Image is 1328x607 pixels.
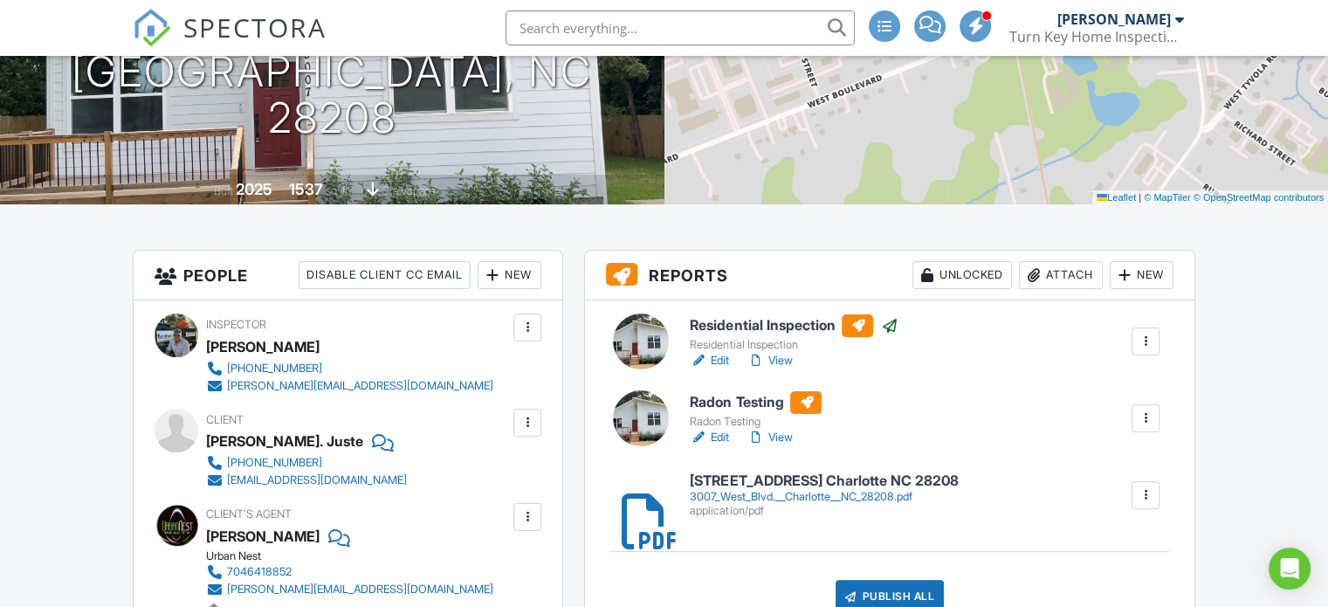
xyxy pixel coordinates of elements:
div: Attach [1019,261,1103,289]
a: [PERSON_NAME] [206,523,320,549]
a: [PERSON_NAME][EMAIL_ADDRESS][DOMAIN_NAME] [206,581,493,598]
span: | [1139,192,1141,203]
div: Unlocked [912,261,1012,289]
a: Residential Inspection Residential Inspection [690,314,898,353]
img: The Best Home Inspection Software - Spectora [133,9,171,47]
a: © MapTiler [1144,192,1191,203]
h6: Radon Testing [690,391,822,414]
div: [PERSON_NAME]. Juste [206,428,363,454]
div: Disable Client CC Email [299,261,471,289]
div: Urban Nest [206,549,507,563]
span: sq. ft. [326,184,350,197]
a: Radon Testing Radon Testing [690,391,822,430]
div: application/pdf [690,504,958,518]
a: View [747,429,792,446]
div: Open Intercom Messenger [1269,548,1311,590]
div: 1537 [289,180,323,198]
div: [EMAIL_ADDRESS][DOMAIN_NAME] [227,473,407,487]
div: [PERSON_NAME][EMAIL_ADDRESS][DOMAIN_NAME] [227,583,493,597]
span: Inspector [206,318,266,331]
a: Edit [690,352,729,369]
h3: People [134,251,562,300]
span: Built [214,184,233,197]
span: SPECTORA [183,9,327,45]
div: Turn Key Home Inspections, LLC [1009,28,1184,45]
h3: Reports [585,251,1194,300]
div: New [478,261,541,289]
div: 7046418852 [227,565,292,579]
div: [PHONE_NUMBER] [227,456,322,470]
h1: [STREET_ADDRESS] [GEOGRAPHIC_DATA], NC 28208 [28,3,636,141]
a: [PHONE_NUMBER] [206,454,407,472]
a: Leaflet [1097,192,1136,203]
div: 2025 [236,180,272,198]
div: Radon Testing [690,415,822,429]
div: [PERSON_NAME] [206,334,320,360]
a: [PHONE_NUMBER] [206,360,493,377]
a: [STREET_ADDRESS] Charlotte NC 28208 3007_West_Blvd.__Charlotte__NC_28208.pdf application/pdf [690,473,958,518]
h6: [STREET_ADDRESS] Charlotte NC 28208 [690,473,958,489]
a: [PERSON_NAME][EMAIL_ADDRESS][DOMAIN_NAME] [206,377,493,395]
span: crawlspace [382,184,436,197]
div: [PERSON_NAME] [1057,10,1171,28]
a: SPECTORA [133,24,327,60]
a: View [747,352,792,369]
span: Client's Agent [206,507,292,521]
a: [EMAIL_ADDRESS][DOMAIN_NAME] [206,472,407,489]
div: [PERSON_NAME][EMAIL_ADDRESS][DOMAIN_NAME] [227,379,493,393]
div: 3007_West_Blvd.__Charlotte__NC_28208.pdf [690,490,958,504]
span: Client [206,413,244,426]
h6: Residential Inspection [690,314,898,337]
div: Residential Inspection [690,338,898,352]
div: [PHONE_NUMBER] [227,362,322,376]
a: Edit [690,429,729,446]
a: © OpenStreetMap contributors [1194,192,1324,203]
input: Search everything... [506,10,855,45]
a: 7046418852 [206,563,493,581]
div: New [1110,261,1173,289]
